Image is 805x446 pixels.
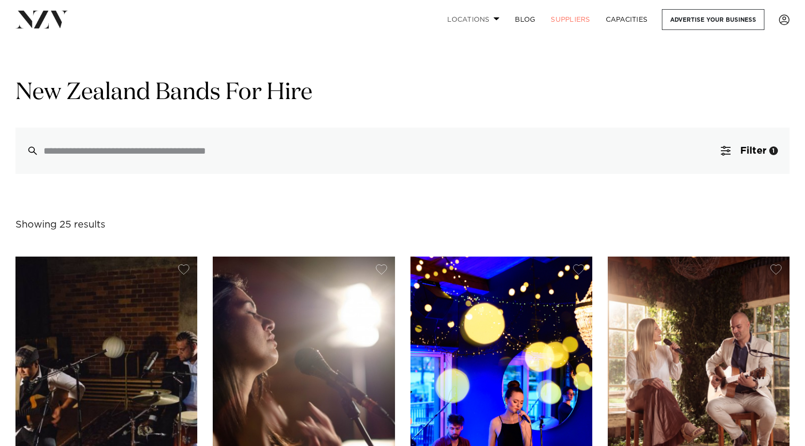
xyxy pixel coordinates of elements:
[507,9,543,30] a: BLOG
[15,217,105,232] div: Showing 25 results
[439,9,507,30] a: Locations
[15,78,790,108] h1: New Zealand Bands For Hire
[662,9,764,30] a: Advertise your business
[740,146,766,156] span: Filter
[543,9,598,30] a: SUPPLIERS
[769,146,778,155] div: 1
[15,11,68,28] img: nzv-logo.png
[709,128,790,174] button: Filter1
[598,9,656,30] a: Capacities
